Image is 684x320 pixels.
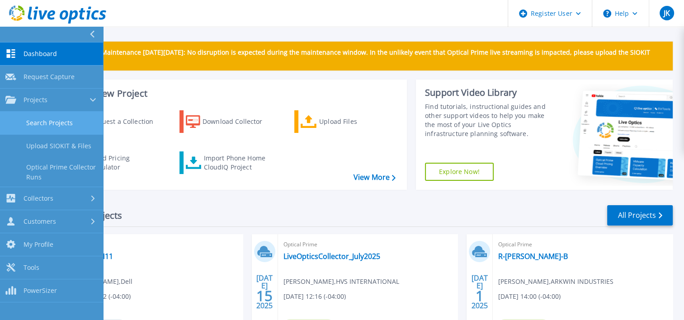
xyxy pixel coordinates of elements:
[203,154,274,172] div: Import Phone Home CloudIQ Project
[283,252,380,261] a: LiveOpticsCollector_July2025
[294,110,395,133] a: Upload Files
[283,240,453,249] span: Optical Prime
[203,113,275,131] div: Download Collector
[256,275,273,308] div: [DATE] 2025
[64,110,165,133] a: Request a Collection
[354,173,396,182] a: View More
[179,110,280,133] a: Download Collector
[283,292,346,301] span: [DATE] 12:16 (-04:00)
[90,113,162,131] div: Request a Collection
[256,292,273,300] span: 15
[24,96,47,104] span: Projects
[64,151,165,174] a: Cloud Pricing Calculator
[24,240,53,249] span: My Profile
[64,89,395,99] h3: Start a New Project
[471,275,488,308] div: [DATE] 2025
[498,277,613,287] span: [PERSON_NAME] , ARKWIN INDUSTRIES
[89,154,161,172] div: Cloud Pricing Calculator
[425,102,554,138] div: Find tutorials, instructional guides and other support videos to help you make the most of your L...
[498,252,568,261] a: R-[PERSON_NAME]-B
[24,287,57,295] span: PowerSizer
[319,113,392,131] div: Upload Files
[283,277,399,287] span: [PERSON_NAME] , HVS INTERNATIONAL
[498,292,561,301] span: [DATE] 14:00 (-04:00)
[663,9,670,17] span: JK
[425,87,554,99] div: Support Video Library
[24,73,75,81] span: Request Capture
[476,292,484,300] span: 1
[425,163,494,181] a: Explore Now!
[68,240,237,249] span: Optical Prime
[67,49,665,63] p: Scheduled Maintenance [DATE][DATE]: No disruption is expected during the maintenance window. In t...
[607,205,673,226] a: All Projects
[24,194,53,202] span: Collectors
[24,217,56,226] span: Customers
[24,264,39,272] span: Tools
[24,50,57,58] span: Dashboard
[498,240,667,249] span: Optical Prime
